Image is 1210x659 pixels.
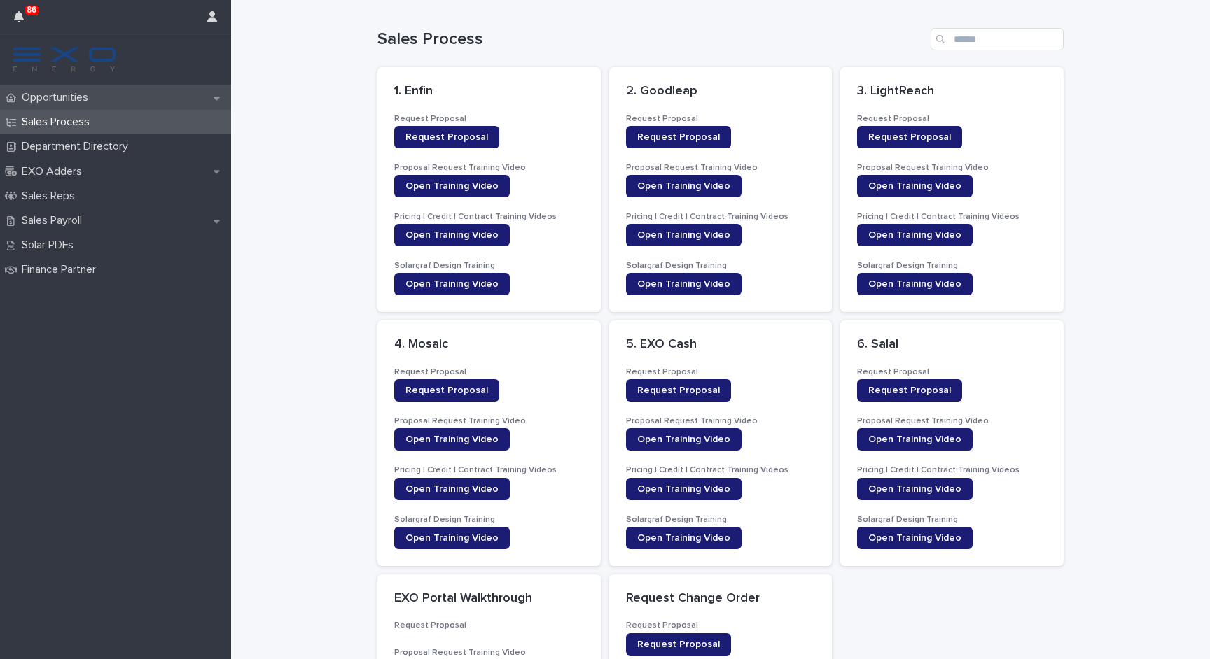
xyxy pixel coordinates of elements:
h3: Solargraf Design Training [626,260,816,271]
h3: Solargraf Design Training [857,260,1047,271]
span: Request Proposal [637,132,720,142]
a: 3. LightReachRequest ProposalRequest ProposalProposal Request Training VideoOpen Training VideoPr... [840,67,1064,312]
h3: Request Proposal [857,113,1047,125]
a: Open Training Video [626,224,742,246]
a: Open Training Video [857,175,973,197]
a: 2. GoodleapRequest ProposalRequest ProposalProposal Request Training VideoOpen Training VideoPric... [609,67,833,312]
span: Open Training Video [868,434,961,444]
a: Open Training Video [626,478,742,500]
p: 1. Enfin [394,84,584,99]
h3: Pricing | Credit | Contract Training Videos [857,465,1047,476]
a: Request Proposal [394,126,499,148]
a: 1. EnfinRequest ProposalRequest ProposalProposal Request Training VideoOpen Training VideoPricing... [377,67,601,312]
a: Request Proposal [857,379,962,402]
p: Sales Reps [16,190,86,203]
h3: Request Proposal [394,367,584,378]
a: Open Training Video [626,273,742,295]
span: Open Training Video [405,533,499,543]
p: 86 [27,5,36,15]
a: Open Training Video [857,478,973,500]
a: Request Proposal [857,126,962,148]
h3: Pricing | Credit | Contract Training Videos [626,465,816,476]
h3: Request Proposal [626,620,816,631]
a: Open Training Video [394,478,510,500]
span: Open Training Video [405,484,499,494]
div: 86 [14,8,32,34]
span: Open Training Video [637,181,730,191]
p: EXO Portal Walkthrough [394,591,584,607]
a: Open Training Video [626,527,742,549]
span: Request Proposal [405,385,488,395]
p: 2. Goodleap [626,84,816,99]
a: 5. EXO CashRequest ProposalRequest ProposalProposal Request Training VideoOpen Training VideoPric... [609,320,833,565]
p: Opportunities [16,91,99,104]
span: Open Training Video [637,484,730,494]
h3: Solargraf Design Training [394,514,584,525]
span: Open Training Video [637,434,730,444]
a: Request Proposal [626,633,731,656]
span: Request Proposal [868,132,951,142]
a: Open Training Video [394,273,510,295]
span: Open Training Video [405,434,499,444]
span: Open Training Video [405,230,499,240]
a: Request Proposal [626,379,731,402]
a: Open Training Video [857,527,973,549]
a: Request Proposal [394,379,499,402]
img: FKS5r6ZBThi8E5hshIGi [11,45,118,73]
h3: Request Proposal [857,367,1047,378]
h3: Pricing | Credit | Contract Training Videos [394,465,584,476]
span: Open Training Video [405,181,499,191]
h3: Proposal Request Training Video [394,647,584,658]
h3: Proposal Request Training Video [857,416,1047,427]
h3: Proposal Request Training Video [626,416,816,427]
p: Department Directory [16,140,139,153]
a: Open Training Video [394,527,510,549]
a: 4. MosaicRequest ProposalRequest ProposalProposal Request Training VideoOpen Training VideoPricin... [377,320,601,565]
h3: Pricing | Credit | Contract Training Videos [857,211,1047,222]
span: Open Training Video [637,279,730,289]
span: Open Training Video [637,533,730,543]
p: Sales Payroll [16,214,93,227]
h3: Proposal Request Training Video [857,162,1047,173]
h3: Solargraf Design Training [394,260,584,271]
h3: Request Proposal [626,113,816,125]
p: Finance Partner [16,263,107,276]
input: Search [931,28,1064,50]
h3: Request Proposal [394,113,584,125]
a: Open Training Video [626,428,742,451]
h3: Request Proposal [394,620,584,631]
p: Sales Process [16,115,101,129]
span: Open Training Video [868,533,961,543]
span: Open Training Video [868,230,961,240]
h1: Sales Process [377,29,925,50]
h3: Solargraf Design Training [857,514,1047,525]
span: Open Training Video [868,279,961,289]
a: Open Training Video [857,273,973,295]
h3: Proposal Request Training Video [394,416,584,427]
p: 4. Mosaic [394,337,584,353]
span: Open Training Video [868,181,961,191]
a: Open Training Video [394,224,510,246]
h3: Proposal Request Training Video [626,162,816,173]
h3: Solargraf Design Training [626,514,816,525]
h3: Pricing | Credit | Contract Training Videos [626,211,816,222]
h3: Request Proposal [626,367,816,378]
a: Open Training Video [857,428,973,451]
span: Open Training Video [405,279,499,289]
p: Request Change Order [626,591,816,607]
span: Open Training Video [637,230,730,240]
a: Request Proposal [626,126,731,148]
span: Request Proposal [868,385,951,395]
p: Solar PDFs [16,239,85,252]
p: 3. LightReach [857,84,1047,99]
h3: Proposal Request Training Video [394,162,584,173]
p: 6. Salal [857,337,1047,353]
a: Open Training Video [626,175,742,197]
h3: Pricing | Credit | Contract Training Videos [394,211,584,222]
span: Request Proposal [637,639,720,649]
p: 5. EXO Cash [626,337,816,353]
span: Request Proposal [405,132,488,142]
a: Open Training Video [857,224,973,246]
span: Request Proposal [637,385,720,395]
